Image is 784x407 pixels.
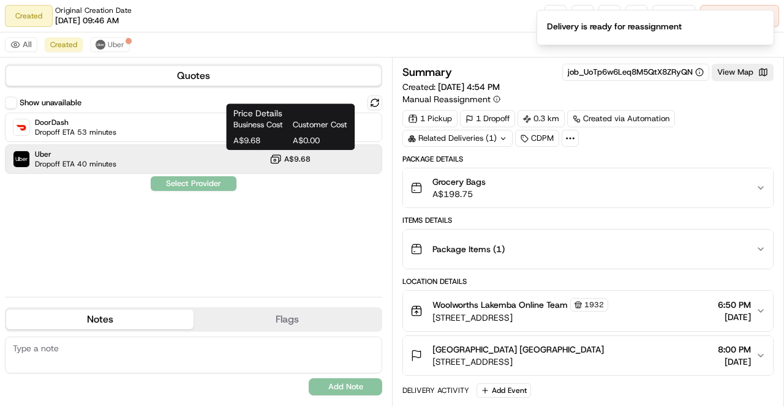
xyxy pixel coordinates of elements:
span: Business Cost [233,119,288,130]
img: uber-new-logo.jpeg [96,40,105,50]
span: [DATE] [718,311,751,323]
div: CDPM [515,130,559,147]
div: 1 Pickup [402,110,458,127]
span: Original Creation Date [55,6,132,15]
button: [GEOGRAPHIC_DATA] [GEOGRAPHIC_DATA][STREET_ADDRESS]8:00 PM[DATE] [403,336,773,375]
span: Dropoff ETA 40 minutes [35,159,116,169]
span: [DATE] 09:46 AM [55,15,119,26]
a: Created via Automation [567,110,675,127]
button: Notes [6,310,194,329]
span: DoorDash [35,118,116,127]
button: Grocery BagsA$198.75 [403,168,773,207]
button: Quotes [6,66,381,86]
span: Customer Cost [293,119,347,130]
span: Dropoff ETA 53 minutes [35,127,116,137]
span: [DATE] [718,356,751,368]
button: job_UoTp6w6Leq8M5QtX8ZRyQN [568,67,704,78]
span: A$0.00 [293,135,347,146]
span: Grocery Bags [432,176,486,188]
button: A$9.68 [269,153,311,165]
span: Created: [402,81,500,93]
span: 8:00 PM [718,343,751,356]
div: Package Details [402,154,774,164]
span: A$9.68 [233,135,288,146]
span: Uber [108,40,124,50]
button: Add Event [477,383,531,398]
button: Created [45,37,83,52]
h3: Summary [402,67,452,78]
span: [STREET_ADDRESS] [432,312,608,324]
span: A$198.75 [432,188,486,200]
span: 1932 [584,300,604,310]
span: [STREET_ADDRESS] [432,356,604,368]
div: Delivery is ready for reassignment [547,20,682,32]
div: 0.3 km [518,110,565,127]
div: Items Details [402,215,774,225]
img: Uber [13,151,29,167]
div: Location Details [402,277,774,286]
span: Uber [35,149,116,159]
div: Related Deliveries (1) [402,130,513,147]
span: A$9.68 [284,154,311,164]
span: [GEOGRAPHIC_DATA] [GEOGRAPHIC_DATA] [432,343,604,356]
button: All [5,37,37,52]
button: Flags [194,310,381,329]
div: 1 Dropoff [460,110,515,127]
span: [DATE] 4:54 PM [438,81,500,92]
h1: Price Details [233,107,347,119]
div: Delivery Activity [402,386,469,395]
button: View Map [712,64,774,81]
button: Uber [90,37,130,52]
span: Created [50,40,77,50]
span: Manual Reassignment [402,93,491,105]
button: Woolworths Lakemba Online Team1932[STREET_ADDRESS]6:50 PM[DATE] [403,291,773,331]
label: Show unavailable [20,97,81,108]
img: DoorDash [13,119,29,135]
span: Package Items ( 1 ) [432,243,505,255]
span: 6:50 PM [718,299,751,311]
button: Package Items (1) [403,230,773,269]
span: Woolworths Lakemba Online Team [432,299,568,311]
button: Manual Reassignment [402,93,500,105]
